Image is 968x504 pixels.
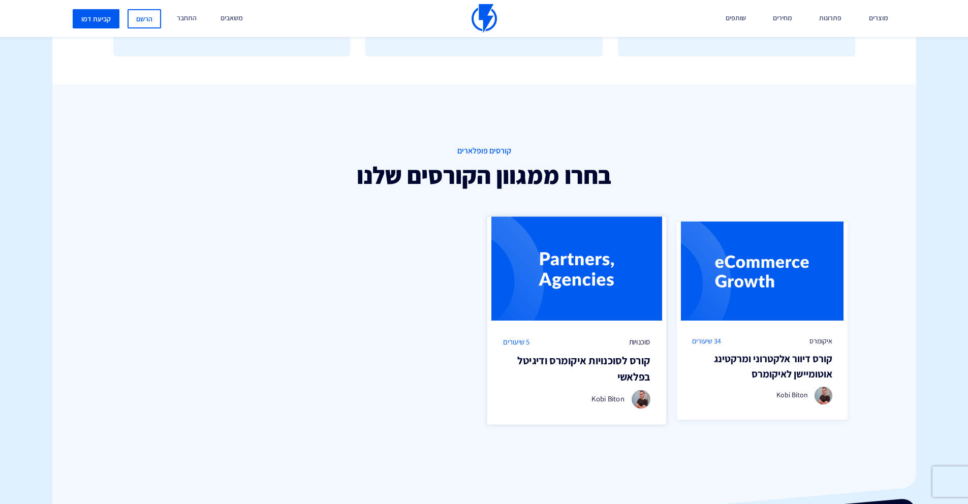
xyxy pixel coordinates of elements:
[809,336,832,346] span: איקומרס
[591,394,624,403] span: Kobi Biton
[73,9,119,28] a: קביעת דמו
[677,222,848,420] a: איקומרס 34 שיעורים קורס דיוור אלקטרוני ומרקטינג אוטומיישן לאיקומרס Kobi Biton
[128,9,161,28] a: הרשם
[487,217,667,425] a: סוכנויות 5 שיעורים קורס לסוכנויות איקומרס ודיגיטל בפלאשי Kobi Biton
[776,390,808,399] span: Kobi Biton
[692,351,832,382] h3: קורס דיוור אלקטרוני ומרקטינג אוטומיישן לאיקומרס
[113,162,855,188] h2: בחרו ממגוון הקורסים שלנו
[692,336,721,346] span: 34 שיעורים
[629,337,650,348] span: סוכנויות
[503,353,650,385] h3: קורס לסוכנויות איקומרס ודיגיטל בפלאשי
[503,337,530,348] span: 5 שיעורים
[113,145,855,157] span: קורסים פופלארים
